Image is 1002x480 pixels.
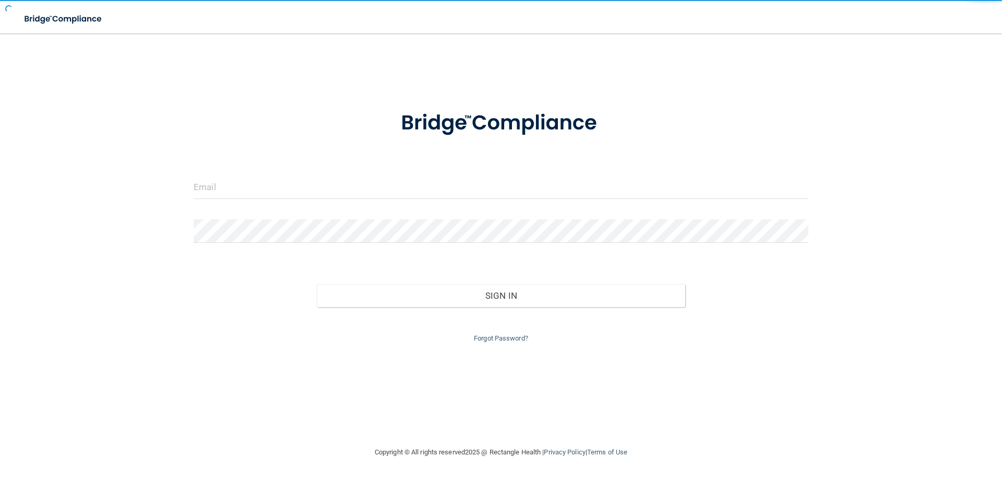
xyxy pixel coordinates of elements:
img: bridge_compliance_login_screen.278c3ca4.svg [379,96,623,150]
a: Terms of Use [587,448,627,456]
input: Email [194,175,808,199]
button: Sign In [317,284,686,307]
a: Forgot Password? [474,334,528,342]
img: bridge_compliance_login_screen.278c3ca4.svg [16,8,112,30]
div: Copyright © All rights reserved 2025 @ Rectangle Health | | [311,436,691,469]
a: Privacy Policy [544,448,585,456]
